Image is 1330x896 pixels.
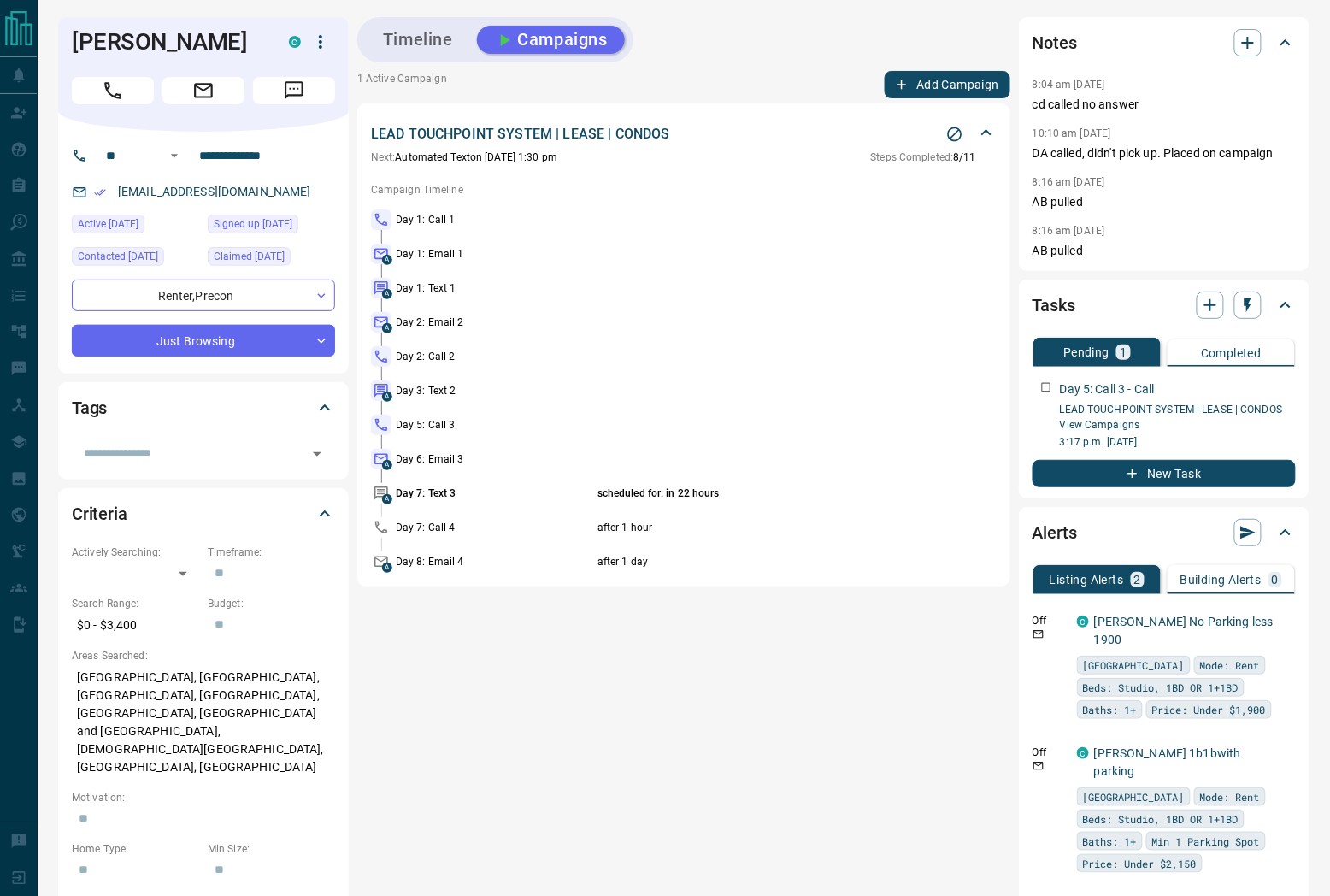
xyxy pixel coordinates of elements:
[396,280,593,296] p: Day 1: Text 1
[1094,615,1274,646] a: [PERSON_NAME] No Parking less 1900
[371,182,997,197] p: Campaign Timeline
[164,145,185,166] button: Open
[942,121,968,147] button: Stop Campaign
[305,442,329,466] button: Open
[72,648,335,663] p: Areas Searched:
[366,26,470,54] button: Timeline
[1033,613,1067,628] p: Off
[382,255,392,265] span: A
[382,494,392,504] span: A
[208,247,335,271] div: Thu Apr 10 2025
[72,545,199,560] p: Actively Searching:
[1077,616,1089,628] div: condos.ca
[1033,127,1111,139] p: 10:10 am [DATE]
[1120,346,1127,358] p: 1
[597,486,927,501] p: scheduled for: in 22 hours
[1180,574,1262,586] p: Building Alerts
[1033,144,1296,162] p: DA called, didn't pick up. Placed on campaign
[382,392,392,402] span: A
[72,611,199,640] p: $0 - $3,400
[208,841,335,857] p: Min Size:
[72,790,335,805] p: Motivation:
[371,150,557,165] p: Automated Text on [DATE] 1:30 pm
[1200,657,1260,674] span: Mode: Rent
[118,185,311,198] a: [EMAIL_ADDRESS][DOMAIN_NAME]
[1033,193,1296,211] p: AB pulled
[1200,788,1260,805] span: Mode: Rent
[1033,96,1296,114] p: cd called no answer
[72,841,199,857] p: Home Type:
[1033,176,1105,188] p: 8:16 am [DATE]
[72,663,335,781] p: [GEOGRAPHIC_DATA], [GEOGRAPHIC_DATA], [GEOGRAPHIC_DATA], [GEOGRAPHIC_DATA], [GEOGRAPHIC_DATA], [G...
[371,124,670,144] p: LEAD TOUCHPOINT SYSTEM | LEASE | CONDOS
[1083,657,1185,674] span: [GEOGRAPHIC_DATA]
[1033,460,1296,487] button: New Task
[72,394,107,421] h2: Tags
[1083,833,1137,850] span: Baths: 1+
[1033,22,1296,63] div: Notes
[396,383,593,398] p: Day 3: Text 2
[1083,679,1239,696] span: Beds: Studio, 1BD OR 1+1BD
[396,212,593,227] p: Day 1: Call 1
[72,77,154,104] span: Call
[72,28,263,56] h1: [PERSON_NAME]
[214,215,292,233] span: Signed up [DATE]
[1134,574,1141,586] p: 2
[477,26,625,54] button: Campaigns
[382,289,392,299] span: A
[1033,512,1296,553] div: Alerts
[94,186,106,198] svg: Email Verified
[1033,242,1296,260] p: AB pulled
[208,596,335,611] p: Budget:
[1033,519,1077,546] h2: Alerts
[1050,574,1124,586] p: Listing Alerts
[371,151,396,163] span: Next:
[1083,701,1137,718] span: Baths: 1+
[396,486,593,501] p: Day 7: Text 3
[208,545,335,560] p: Timeframe:
[597,520,927,535] p: after 1 hour
[72,247,199,271] div: Mon Oct 13 2025
[72,280,335,311] div: Renter , Precon
[72,493,335,534] div: Criteria
[253,77,335,104] span: Message
[72,325,335,357] div: Just Browsing
[1033,79,1105,91] p: 8:04 am [DATE]
[72,500,127,528] h2: Criteria
[1033,745,1067,760] p: Off
[1152,701,1266,718] span: Price: Under $1,900
[208,215,335,239] div: Sun Jul 30 2023
[396,349,593,364] p: Day 2: Call 2
[371,121,997,168] div: LEAD TOUCHPOINT SYSTEM | LEASE | CONDOSStop CampaignNext:Automated Texton [DATE] 1:30 pmSteps Com...
[72,387,335,428] div: Tags
[396,451,593,467] p: Day 6: Email 3
[1083,811,1239,828] span: Beds: Studio, 1BD OR 1+1BD
[382,460,392,470] span: A
[1083,788,1185,805] span: [GEOGRAPHIC_DATA]
[1033,285,1296,326] div: Tasks
[289,36,301,48] div: condos.ca
[382,563,392,573] span: A
[357,71,447,98] p: 1 Active Campaign
[1033,29,1077,56] h2: Notes
[1094,746,1241,778] a: [PERSON_NAME] 1b1bwith parking
[1152,833,1260,850] span: Min 1 Parking Spot
[396,417,593,433] p: Day 5: Call 3
[396,315,593,330] p: Day 2: Email 2
[871,151,954,163] span: Steps Completed:
[72,215,199,239] div: Tue Oct 07 2025
[78,248,158,265] span: Contacted [DATE]
[1033,292,1075,319] h2: Tasks
[1060,404,1286,431] a: LEAD TOUCHPOINT SYSTEM | LEASE | CONDOS- View Campaigns
[1077,747,1089,759] div: condos.ca
[1060,380,1155,398] p: Day 5: Call 3 - Call
[1033,760,1045,772] svg: Email
[1033,628,1045,640] svg: Email
[396,520,593,535] p: Day 7: Call 4
[871,150,976,165] p: 8 / 11
[1201,347,1262,359] p: Completed
[1063,346,1109,358] p: Pending
[382,323,392,333] span: A
[396,554,593,569] p: Day 8: Email 4
[78,215,138,233] span: Active [DATE]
